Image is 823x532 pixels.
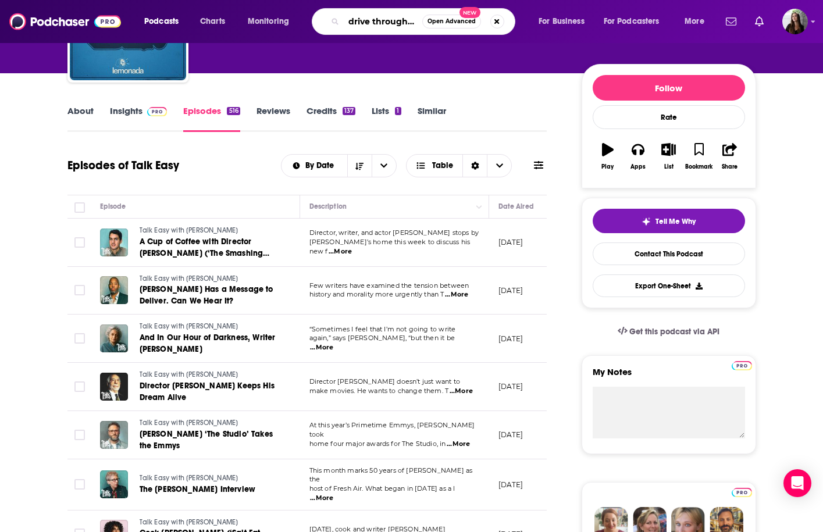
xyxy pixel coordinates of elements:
span: At this year’s Primetime Emmys, [PERSON_NAME] took [309,421,475,438]
span: Toggle select row [74,333,85,344]
label: My Notes [593,366,745,387]
button: Play [593,135,623,177]
span: Director, writer, and actor [PERSON_NAME] stops by [309,228,479,237]
span: ...More [447,440,470,449]
span: Table [432,162,453,170]
span: Director [PERSON_NAME] Keeps His Dream Alive [140,381,275,402]
div: Bookmark [685,163,712,170]
span: By Date [305,162,338,170]
button: open menu [240,12,304,31]
div: 1 [395,107,401,115]
a: Pro website [732,486,752,497]
a: Lists1 [372,105,401,132]
button: open menu [282,162,347,170]
div: Rate [593,105,745,129]
span: history and morality more urgently than T [309,290,444,298]
a: Talk Easy with [PERSON_NAME] [140,322,279,332]
span: Talk Easy with [PERSON_NAME] [140,370,238,379]
a: Talk Easy with [PERSON_NAME] [140,274,279,284]
a: About [67,105,94,132]
span: Talk Easy with [PERSON_NAME] [140,518,238,526]
div: 516 [227,107,240,115]
button: Choose View [406,154,512,177]
a: Director [PERSON_NAME] Keeps His Dream Alive [140,380,279,404]
button: Show profile menu [782,9,808,34]
span: And In Our Hour of Darkness, Writer [PERSON_NAME] [140,333,276,354]
span: Toggle select row [74,285,85,295]
p: [DATE] [498,430,523,440]
img: Podchaser Pro [147,107,168,116]
span: Few writers have examined the tension between [309,281,469,290]
span: New [459,7,480,18]
span: Podcasts [144,13,179,30]
span: make movies. He wants to change them. T [309,387,449,395]
span: Monitoring [248,13,289,30]
img: tell me why sparkle [642,217,651,226]
div: 137 [343,107,355,115]
a: Talk Easy with [PERSON_NAME] [140,418,279,429]
a: Get this podcast via API [608,317,729,346]
a: InsightsPodchaser Pro [110,105,168,132]
button: Bookmark [684,135,714,177]
p: [DATE] [498,381,523,391]
span: Talk Easy with [PERSON_NAME] [140,274,238,283]
div: Description [309,199,347,213]
a: Talk Easy with [PERSON_NAME] [140,473,278,484]
span: For Podcasters [604,13,660,30]
span: Talk Easy with [PERSON_NAME] [140,474,238,482]
span: host of Fresh Air. What began in [DATE] as a l [309,484,455,492]
span: ...More [445,290,468,299]
a: Show notifications dropdown [750,12,768,31]
a: Talk Easy with [PERSON_NAME] [140,370,279,380]
img: Podchaser - Follow, Share and Rate Podcasts [9,10,121,33]
img: Podchaser Pro [732,361,752,370]
span: Talk Easy with [PERSON_NAME] [140,322,238,330]
div: Open Intercom Messenger [783,469,811,497]
span: Toggle select row [74,430,85,440]
a: And In Our Hour of Darkness, Writer [PERSON_NAME] [140,332,279,355]
button: open menu [530,12,599,31]
span: Toggle select row [74,381,85,392]
button: List [653,135,683,177]
a: The [PERSON_NAME] Interview [140,484,278,495]
button: Open AdvancedNew [422,15,481,28]
h2: Choose List sort [281,154,397,177]
span: ...More [329,247,352,256]
button: tell me why sparkleTell Me Why [593,209,745,233]
a: Credits137 [307,105,355,132]
button: open menu [596,12,676,31]
button: open menu [372,155,396,177]
a: Charts [193,12,232,31]
p: [DATE] [498,285,523,295]
a: Contact This Podcast [593,242,745,265]
h1: Episodes of Talk Easy [67,158,179,173]
span: Director [PERSON_NAME] doesn’t just want to [309,377,460,385]
a: Pro website [732,359,752,370]
span: Open Advanced [427,19,476,24]
p: [DATE] [498,334,523,344]
a: A Cup of Coffee with Director [PERSON_NAME] (‘The Smashing Machine’) [140,236,279,259]
div: Search podcasts, credits, & more... [323,8,526,35]
span: For Business [539,13,585,30]
img: User Profile [782,9,808,34]
div: Play [601,163,614,170]
a: Similar [418,105,446,132]
p: [DATE] [498,237,523,247]
button: Sort Direction [347,155,372,177]
div: Apps [630,163,646,170]
div: Share [722,163,738,170]
span: Charts [200,13,225,30]
a: Episodes516 [183,105,240,132]
div: Episode [100,199,126,213]
span: [PERSON_NAME]’s home this week to discuss his new f [309,238,471,255]
button: Apps [623,135,653,177]
span: The [PERSON_NAME] Interview [140,484,256,494]
span: A Cup of Coffee with Director [PERSON_NAME] (‘The Smashing Machine’) [140,237,270,270]
button: Column Actions [472,200,486,214]
span: “Sometimes I feel that I’m not going to write [309,325,456,333]
span: [PERSON_NAME] ‘The Studio’ Takes the Emmys [140,429,273,451]
span: home four major awards for The Studio, in [309,440,446,448]
button: open menu [676,12,719,31]
button: Share [714,135,744,177]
